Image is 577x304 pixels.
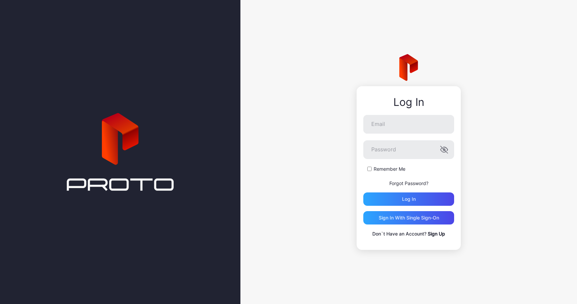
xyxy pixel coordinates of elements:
div: Log In [363,96,454,108]
label: Remember Me [374,166,405,172]
button: Log in [363,192,454,206]
input: Password [363,140,454,159]
div: Sign in With Single Sign-On [379,215,439,220]
input: Email [363,115,454,134]
a: Forgot Password? [389,180,428,186]
div: Log in [402,196,416,202]
a: Sign Up [428,231,445,237]
button: Sign in With Single Sign-On [363,211,454,224]
p: Don`t Have an Account? [363,230,454,238]
button: Password [440,146,448,154]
